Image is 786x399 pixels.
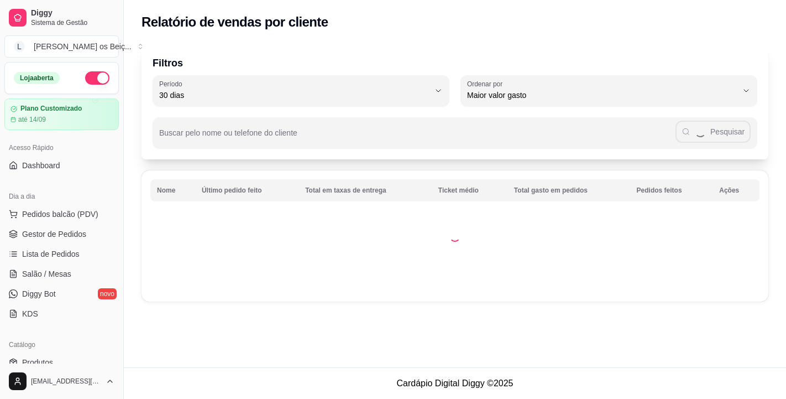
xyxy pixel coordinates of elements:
[22,248,80,260] span: Lista de Pedidos
[22,288,56,299] span: Diggy Bot
[22,229,86,240] span: Gestor de Pedidos
[4,225,119,243] a: Gestor de Pedidos
[4,157,119,174] a: Dashboard
[153,75,449,106] button: Período30 dias
[22,268,71,279] span: Salão / Mesas
[20,105,82,113] article: Plano Customizado
[85,71,109,85] button: Alterar Status
[4,99,119,130] a: Plano Customizadoaté 14/09
[22,308,38,319] span: KDS
[18,115,46,124] article: até 14/09
[31,8,114,18] span: Diggy
[4,139,119,157] div: Acesso Rápido
[4,265,119,283] a: Salão / Mesas
[4,35,119,58] button: Select a team
[460,75,757,106] button: Ordenar porMaior valor gasto
[4,336,119,354] div: Catálogo
[467,90,737,101] span: Maior valor gasto
[142,13,328,31] h2: Relatório de vendas por cliente
[31,377,101,386] span: [EMAIL_ADDRESS][DOMAIN_NAME]
[4,285,119,303] a: Diggy Botnovo
[4,305,119,323] a: KDS
[4,4,119,31] a: DiggySistema de Gestão
[153,55,757,71] p: Filtros
[159,90,429,101] span: 30 dias
[34,41,132,52] div: [PERSON_NAME] os Beiç ...
[14,72,60,84] div: Loja aberta
[4,188,119,205] div: Dia a dia
[22,160,60,171] span: Dashboard
[159,79,186,89] label: Período
[124,367,786,399] footer: Cardápio Digital Diggy © 2025
[22,357,53,368] span: Produtos
[14,41,25,52] span: L
[449,231,460,242] div: Loading
[31,18,114,27] span: Sistema de Gestão
[4,245,119,263] a: Lista de Pedidos
[22,209,98,220] span: Pedidos balcão (PDV)
[467,79,506,89] label: Ordenar por
[4,354,119,371] a: Produtos
[159,132,675,143] input: Buscar pelo nome ou telefone do cliente
[4,205,119,223] button: Pedidos balcão (PDV)
[4,368,119,395] button: [EMAIL_ADDRESS][DOMAIN_NAME]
